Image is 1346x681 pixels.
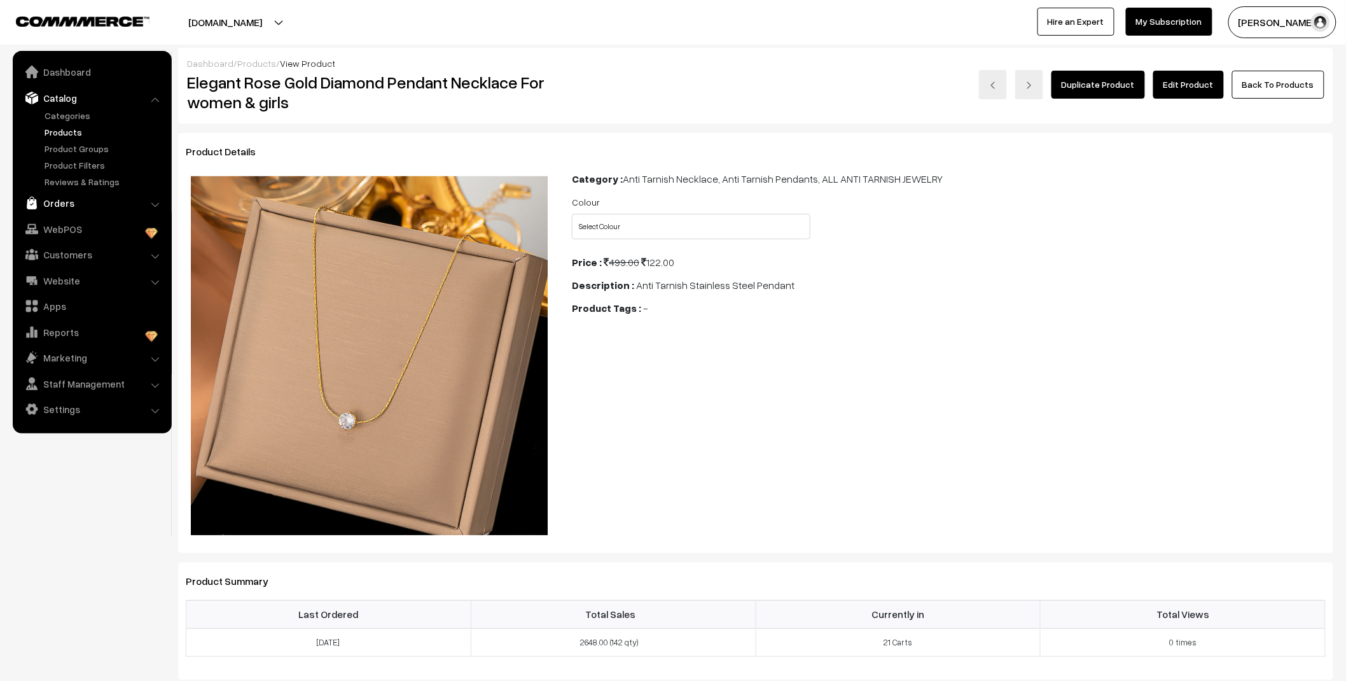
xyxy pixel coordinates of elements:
b: Product Tags : [572,302,641,314]
a: Settings [16,398,167,421]
a: Catalog [16,87,167,109]
a: Customers [16,243,167,266]
img: left-arrow.png [989,81,997,89]
a: Apps [16,295,167,318]
span: Product Details [186,145,271,158]
th: Currently in [756,600,1041,628]
label: Colour [572,195,600,209]
a: Marketing [16,346,167,369]
a: Products [237,58,276,69]
h2: Elegant Rose Gold Diamond Pendant Necklace For women & girls [187,73,553,112]
a: Product Filters [41,158,167,172]
span: Anti Tarnish Stainless Steel Pendant [636,279,794,291]
td: 21 Carts [756,628,1041,657]
img: right-arrow.png [1025,81,1033,89]
a: COMMMERCE [16,13,127,28]
span: Product Summary [186,575,284,587]
td: [DATE] [186,628,471,657]
a: Product Groups [41,142,167,155]
a: Categories [41,109,167,122]
a: Dashboard [16,60,167,83]
div: 122.00 [572,255,1326,270]
th: Total Views [1041,600,1326,628]
img: COMMMERCE [16,17,149,26]
b: Category : [572,172,623,185]
a: Products [41,125,167,139]
b: Description : [572,279,634,291]
b: Price : [572,256,602,269]
span: View Product [280,58,335,69]
img: user [1311,13,1330,32]
a: Edit Product [1153,71,1224,99]
a: My Subscription [1126,8,1212,36]
span: 499.00 [604,256,639,269]
th: Last Ordered [186,600,471,628]
a: Reports [16,321,167,344]
a: WebPOS [16,218,167,241]
button: [PERSON_NAME] [1228,6,1336,38]
div: Anti Tarnish Necklace, Anti Tarnish Pendants, ALL ANTI TARNISH JEWELRY [572,171,1326,186]
a: Duplicate Product [1051,71,1145,99]
a: Reviews & Ratings [41,175,167,188]
div: / / [187,57,1324,70]
a: Back To Products [1232,71,1324,99]
button: [DOMAIN_NAME] [144,6,307,38]
td: 2648.00 (142 qty) [471,628,756,657]
span: - [643,302,648,314]
th: Total Sales [471,600,756,628]
img: 571734686970-imah4d9ggfzyg8r8.jpeg [191,176,550,535]
a: Orders [16,192,167,214]
a: Dashboard [187,58,233,69]
td: 0 times [1041,628,1326,657]
a: Hire an Expert [1037,8,1114,36]
a: Staff Management [16,372,167,395]
a: Website [16,269,167,292]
